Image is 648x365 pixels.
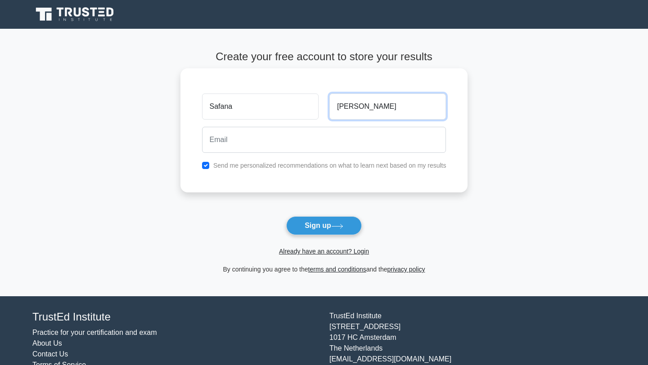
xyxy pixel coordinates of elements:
a: Already have an account? Login [279,248,369,255]
a: terms and conditions [308,266,366,273]
a: Contact Us [32,350,68,358]
div: By continuing you agree to the and the [175,264,473,275]
input: First name [202,93,319,120]
button: Sign up [286,216,362,235]
h4: Create your free account to store your results [180,50,468,63]
input: Last name [329,93,446,120]
label: Send me personalized recommendations on what to learn next based on my results [213,162,446,169]
a: privacy policy [387,266,425,273]
h4: TrustEd Institute [32,311,319,324]
a: About Us [32,339,62,347]
a: Practice for your certification and exam [32,329,157,336]
input: Email [202,127,446,153]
